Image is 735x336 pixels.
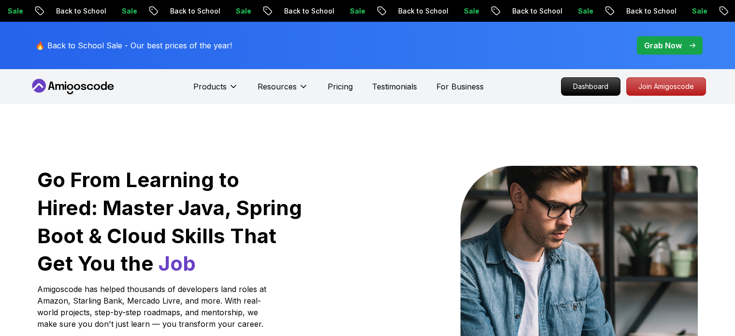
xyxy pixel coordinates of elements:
p: Sale [569,6,600,16]
h1: Go From Learning to Hired: Master Java, Spring Boot & Cloud Skills That Get You the [37,166,303,278]
a: Pricing [328,81,353,92]
p: Sale [227,6,258,16]
p: Sale [455,6,486,16]
a: Join Amigoscode [626,77,706,96]
p: Sale [341,6,372,16]
p: Back to School [617,6,683,16]
p: Back to School [47,6,113,16]
p: Sale [113,6,144,16]
p: Back to School [503,6,569,16]
p: Back to School [389,6,455,16]
p: 🔥 Back to School Sale - Our best prices of the year! [35,40,232,51]
p: Dashboard [562,78,620,95]
button: Resources [258,81,308,100]
button: Products [193,81,238,100]
p: Join Amigoscode [627,78,706,95]
span: Job [159,251,196,276]
p: Back to School [161,6,227,16]
p: Grab Now [644,40,682,51]
p: Sale [683,6,714,16]
a: Testimonials [372,81,417,92]
a: For Business [436,81,484,92]
p: Resources [258,81,297,92]
p: Amigoscode has helped thousands of developers land roles at Amazon, Starling Bank, Mercado Livre,... [37,283,269,330]
a: Dashboard [561,77,620,96]
p: Products [193,81,227,92]
p: Back to School [275,6,341,16]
